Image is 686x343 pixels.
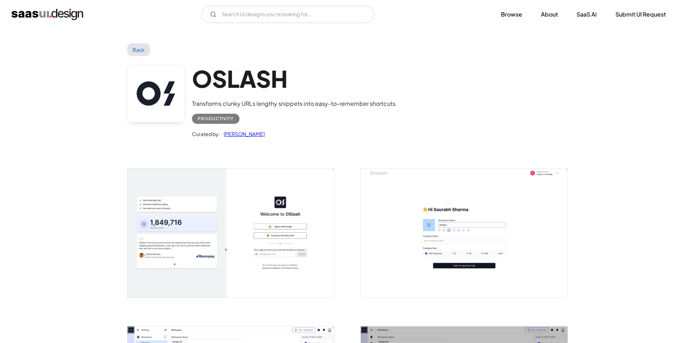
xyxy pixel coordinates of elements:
a: home [12,9,83,20]
div: Transforms clunky URLs lengthy snippets into easy-to-remember shortcuts. [192,99,397,108]
a: Submit UI Request [607,6,674,22]
a: Back [127,43,151,56]
img: 63e619b70e6226630ab84560_OSLASH%20-%20WORKPLACE%20DETAILS.png [361,168,568,298]
div: Productivity [198,114,234,123]
h1: OSLASH [192,65,397,92]
div: Curated by: [192,130,220,138]
input: Search UI designs you're looking for... [201,6,374,23]
a: [PERSON_NAME] [220,130,265,138]
a: open lightbox [127,168,334,298]
a: SaaS Ai [568,6,605,22]
a: About [532,6,566,22]
form: Email Form [201,6,374,23]
img: 63e619b261d971c30c68eaf9_OSLASH-SIGNUP%20SCREEN.png [127,168,334,298]
a: Browse [492,6,531,22]
a: open lightbox [361,168,568,298]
